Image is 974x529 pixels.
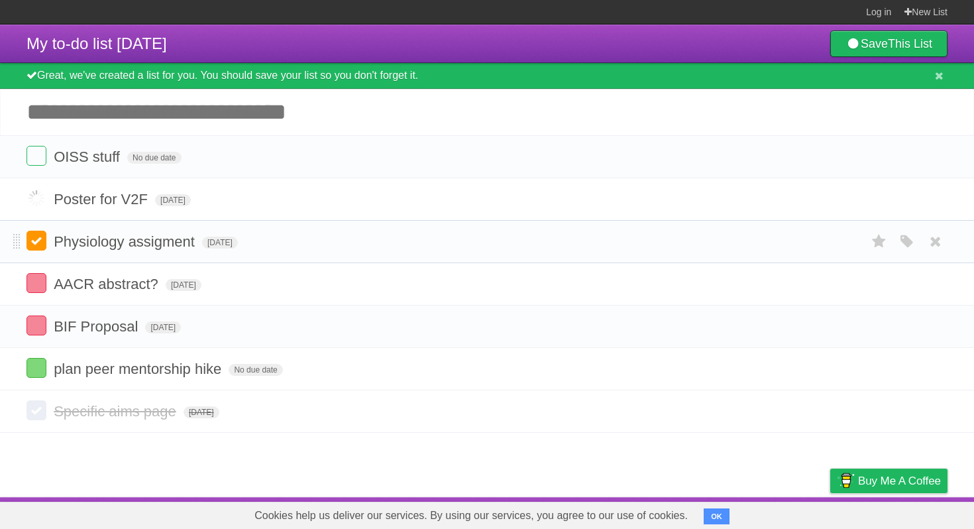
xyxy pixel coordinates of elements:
span: [DATE] [202,237,238,249]
span: [DATE] [184,406,219,418]
img: Buy me a coffee [837,469,855,492]
label: Done [27,146,46,166]
span: Cookies help us deliver our services. By using our services, you agree to our use of cookies. [241,502,701,529]
a: Suggest a feature [864,500,947,526]
span: Buy me a coffee [858,469,941,493]
span: Specific aims page [54,403,180,420]
label: Done [27,316,46,335]
span: No due date [229,364,282,376]
span: No due date [127,152,181,164]
label: Done [27,273,46,293]
label: Star task [867,231,892,253]
b: This List [888,37,932,50]
span: [DATE] [166,279,201,291]
span: plan peer mentorship hike [54,361,225,377]
a: Developers [698,500,751,526]
span: BIF Proposal [54,318,141,335]
label: Done [27,231,46,251]
button: OK [704,508,730,524]
a: Privacy [813,500,847,526]
a: Terms [768,500,797,526]
span: AACR abstract? [54,276,162,292]
span: [DATE] [145,322,181,333]
a: Buy me a coffee [830,469,947,493]
span: My to-do list [DATE] [27,34,167,52]
label: Done [27,400,46,420]
span: [DATE] [155,194,191,206]
a: About [654,500,682,526]
a: SaveThis List [830,30,947,57]
label: Done [27,188,46,208]
label: Done [27,358,46,378]
span: OISS stuff [54,148,123,165]
span: Poster for V2F [54,191,151,207]
span: Physiology assigment [54,233,198,250]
